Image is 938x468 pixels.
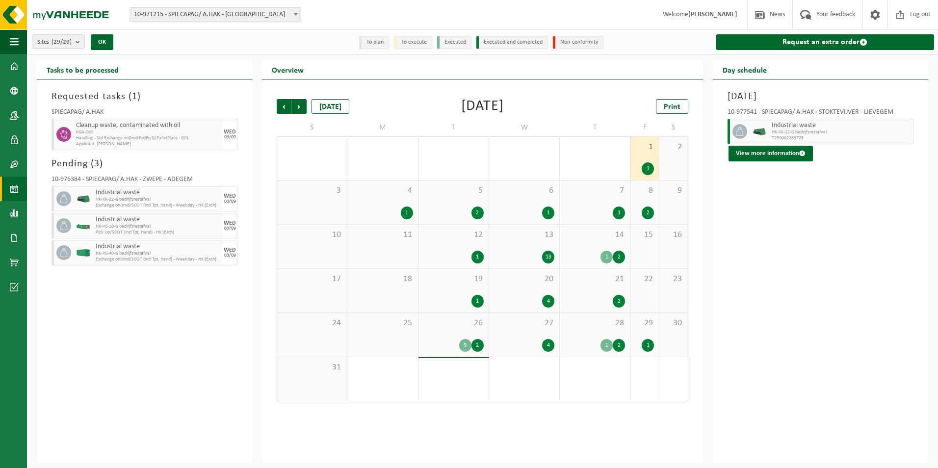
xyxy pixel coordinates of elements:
[52,176,237,186] div: 10-976384 - SPIECAPAG/ A.HAK - ZWEPE - ADEGEM
[224,253,236,258] div: 03/09
[728,89,913,104] h3: [DATE]
[489,119,560,136] td: W
[32,34,85,49] button: Sites(29/29)
[76,222,91,230] img: HK-XC-10-GN-00
[394,36,432,49] li: To execute
[130,8,301,22] span: 10-971215 - SPIECAPAG/ A.HAK - BRUGGE
[96,203,220,208] span: Exchange onDmd/SCOT (incl Tpt, Hand) - Weekday - HK (Exch)
[224,247,236,253] div: WED
[96,243,220,251] span: Industrial waste
[76,249,91,257] img: HK-XC-40-GN-00
[96,257,220,262] span: Exchange onDmd/SCOT (incl Tpt, Hand) - Weekday - HK (Exch)
[352,318,413,329] span: 25
[423,318,484,329] span: 26
[130,7,301,22] span: 10-971215 - SPIECAPAG/ A.HAK - BRUGGE
[352,274,413,285] span: 18
[664,230,683,240] span: 16
[772,122,911,130] span: Industrial waste
[461,99,504,114] div: [DATE]
[282,362,342,373] span: 31
[471,295,484,308] div: 1
[642,207,654,219] div: 2
[52,39,72,45] count: (29/29)
[560,119,630,136] td: T
[728,109,913,119] div: 10-977541 - SPIECAPAG/ A.HAK - STOKTEVIJVER - LIEVEGEM
[635,230,654,240] span: 15
[277,119,347,136] td: S
[224,226,236,231] div: 03/09
[52,156,237,171] h3: Pending ( )
[565,185,625,196] span: 7
[476,36,548,49] li: Executed and completed
[292,99,307,114] span: Next
[630,119,659,136] td: F
[282,274,342,285] span: 17
[224,135,236,140] div: 03/09
[664,318,683,329] span: 30
[224,199,236,204] div: 03/09
[352,185,413,196] span: 4
[471,339,484,352] div: 2
[664,103,680,111] span: Print
[96,197,220,203] span: HK-XK-22-G bedrijfsrestafval
[224,129,236,135] div: WED
[565,230,625,240] span: 14
[494,274,554,285] span: 20
[94,159,100,169] span: 3
[437,36,471,49] li: Executed
[542,207,554,219] div: 1
[688,11,737,18] strong: [PERSON_NAME]
[565,274,625,285] span: 21
[635,274,654,285] span: 22
[423,185,484,196] span: 5
[752,128,767,135] img: HK-XK-22-GN-00
[664,274,683,285] span: 23
[132,92,137,102] span: 1
[96,216,220,224] span: Industrial waste
[494,318,554,329] span: 27
[282,185,342,196] span: 3
[282,318,342,329] span: 24
[613,295,625,308] div: 2
[37,60,129,79] h2: Tasks to be processed
[664,185,683,196] span: 9
[542,339,554,352] div: 4
[262,60,313,79] h2: Overview
[471,207,484,219] div: 2
[96,251,220,257] span: HK-XC-40-G bedrijfsrestafval
[224,220,236,226] div: WED
[76,130,220,135] span: KGA Colli
[277,99,291,114] span: Previous
[494,185,554,196] span: 6
[664,142,683,153] span: 2
[224,193,236,199] div: WED
[613,207,625,219] div: 1
[635,318,654,329] span: 29
[642,162,654,175] div: 1
[642,339,654,352] div: 1
[282,230,342,240] span: 10
[716,34,934,50] a: Request an extra order
[423,230,484,240] span: 12
[772,135,911,141] span: T250002263725
[401,207,413,219] div: 1
[613,251,625,263] div: 2
[772,130,911,135] span: HK-XK-22-G bedrijfsrestafval
[659,119,688,136] td: S
[459,339,471,352] div: 9
[96,189,220,197] span: Industrial waste
[729,146,813,161] button: View more information
[76,195,91,203] img: HK-XK-22-GN-00
[553,36,603,49] li: Non-conformity
[565,318,625,329] span: 28
[418,119,489,136] td: T
[494,230,554,240] span: 13
[713,60,777,79] h2: Day schedule
[542,295,554,308] div: 4
[471,251,484,263] div: 1
[52,109,237,119] div: SPIECAPAG/ A.HAK
[423,274,484,285] span: 19
[76,141,220,147] span: Applicant: [PERSON_NAME]
[600,339,613,352] div: 1
[52,89,237,104] h3: Requested tasks ( )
